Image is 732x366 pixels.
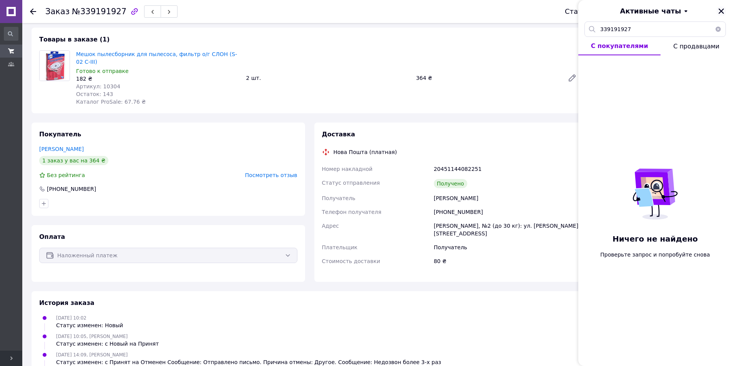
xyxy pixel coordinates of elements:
div: Нова Пошта (платная) [332,148,399,156]
span: [DATE] 14:09, [PERSON_NAME] [56,352,128,358]
span: Без рейтинга [47,172,85,178]
button: Закрыть [717,7,726,16]
span: История заказа [39,299,95,306]
div: 80 ₴ [432,254,581,268]
div: [PERSON_NAME] [432,191,581,205]
div: Статус изменен: с Принят на Отменен Сообщение: Отправлено письмо. Причина отмены: Другое. Сообщен... [56,358,441,366]
button: Активные чаты [600,6,710,16]
span: С продавцами [673,43,719,50]
span: Оплата [39,233,65,240]
div: [PERSON_NAME], №2 (до 30 кг): ул. [PERSON_NAME][STREET_ADDRESS] [432,219,581,240]
span: Артикул: 10304 [76,83,120,89]
div: [PHONE_NUMBER] [432,205,581,219]
button: С покупателями [578,37,661,55]
button: С продавцами [661,37,732,55]
span: Телефон получателя [322,209,382,215]
span: №339191927 [72,7,126,16]
span: Стоимость доставки [322,258,380,264]
span: Каталог ProSale: 67.76 ₴ [76,99,146,105]
span: Статус отправления [322,180,380,186]
span: Заказ [45,7,70,16]
span: [DATE] 10:05, [PERSON_NAME] [56,334,128,339]
span: Получатель [322,195,355,201]
a: Мешок пылесборник для пылесоса, фильтр о/г СЛОН (S-02 C-III) [76,51,237,65]
span: Проверьте запрос и попробуйте снова [600,252,710,258]
div: Статус изменен: с Новый на Принят [56,340,159,348]
div: Получено [434,179,467,188]
span: Активные чаты [620,6,681,16]
div: [PHONE_NUMBER] [46,185,97,193]
span: Готово к отправке [76,68,129,74]
input: Поиск чата или сообщения [584,22,726,37]
span: Плательщик [322,244,358,250]
span: Номер накладной [322,166,373,172]
span: Доставка [322,131,355,138]
div: 364 ₴ [413,73,561,83]
span: Товары в заказе (1) [39,36,110,43]
button: Очистить [710,22,726,37]
span: [DATE] 10:02 [56,315,86,321]
div: 1 заказ у вас на 364 ₴ [39,156,108,165]
div: Вернуться назад [30,8,36,15]
span: Адрес [322,223,339,229]
div: 182 ₴ [76,75,240,83]
span: Покупатель [39,131,81,138]
span: Ничего не найдено [612,234,698,243]
span: С покупателями [591,42,648,50]
div: 2 шт. [243,73,413,83]
div: Получатель [432,240,581,254]
span: Остаток: 143 [76,91,113,97]
div: Статус изменен: Новый [56,321,123,329]
a: Редактировать [564,70,580,86]
a: [PERSON_NAME] [39,146,84,152]
div: 20451144082251 [432,162,581,176]
div: Статус заказа [565,8,616,15]
span: Посмотреть отзыв [245,172,297,178]
img: Мешок пылесборник для пылесоса, фильтр о/г СЛОН (S-02 C-III) [40,51,70,81]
